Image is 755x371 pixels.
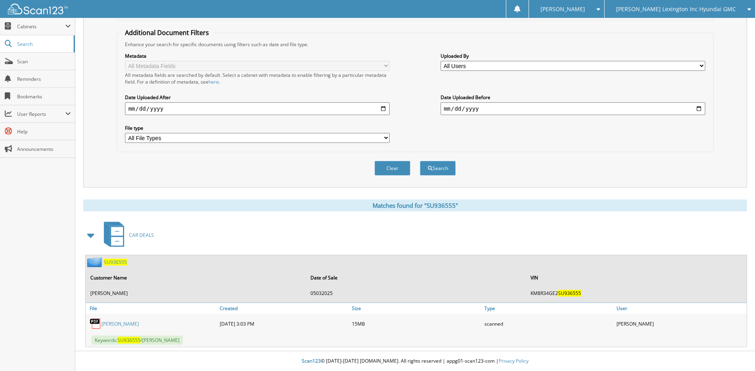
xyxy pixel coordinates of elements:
[17,58,71,65] span: Scan
[101,320,139,327] a: [PERSON_NAME]
[17,76,71,82] span: Reminders
[350,316,482,332] div: 15MB
[17,23,65,30] span: Cabinets
[92,336,183,345] span: Keywords: /[PERSON_NAME]
[17,111,65,117] span: User Reports
[218,316,350,332] div: [DATE] 3:03 PM
[104,259,127,266] a: SU936555
[87,257,104,267] img: folder2.png
[90,318,101,330] img: PDF.png
[350,303,482,314] a: Size
[121,41,709,48] div: Enhance your search for specific documents using filters such as date and file type.
[420,161,456,176] button: Search
[615,303,747,314] a: User
[8,4,68,14] img: scan123-logo-white.svg
[125,72,390,85] div: All metadata fields are searched by default. Select a cabinet with metadata to enable filtering b...
[86,287,306,300] td: [PERSON_NAME]
[86,269,306,286] th: Customer Name
[125,102,390,115] input: start
[17,128,71,135] span: Help
[209,78,219,85] a: here
[75,351,755,371] div: © [DATE]-[DATE] [DOMAIN_NAME]. All rights reserved | appg01-scan123-com |
[482,316,615,332] div: scanned
[616,7,736,12] span: [PERSON_NAME] Lexington Inc Hyundai GMC
[86,303,218,314] a: File
[540,7,585,12] span: [PERSON_NAME]
[129,232,154,238] span: CAR DEALS
[306,269,526,286] th: Date of Sale
[302,357,321,364] span: Scan123
[125,125,390,131] label: File type
[125,53,390,59] label: Metadata
[17,93,71,100] span: Bookmarks
[125,94,390,101] label: Date Uploaded After
[306,287,526,300] td: 05032025
[375,161,410,176] button: Clear
[441,102,705,115] input: end
[121,28,213,37] legend: Additional Document Filters
[499,357,529,364] a: Privacy Policy
[117,337,140,344] span: SU936555
[17,41,70,47] span: Search
[615,316,747,332] div: [PERSON_NAME]
[715,333,755,371] iframe: Chat Widget
[17,146,71,152] span: Announcements
[441,53,705,59] label: Uploaded By
[218,303,350,314] a: Created
[482,303,615,314] a: Type
[99,219,154,251] a: CAR DEALS
[83,199,747,211] div: Matches found for "SU936555"
[558,290,581,297] span: SU936555
[527,269,746,286] th: VIN
[441,94,705,101] label: Date Uploaded Before
[527,287,746,300] td: KM8R34GE2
